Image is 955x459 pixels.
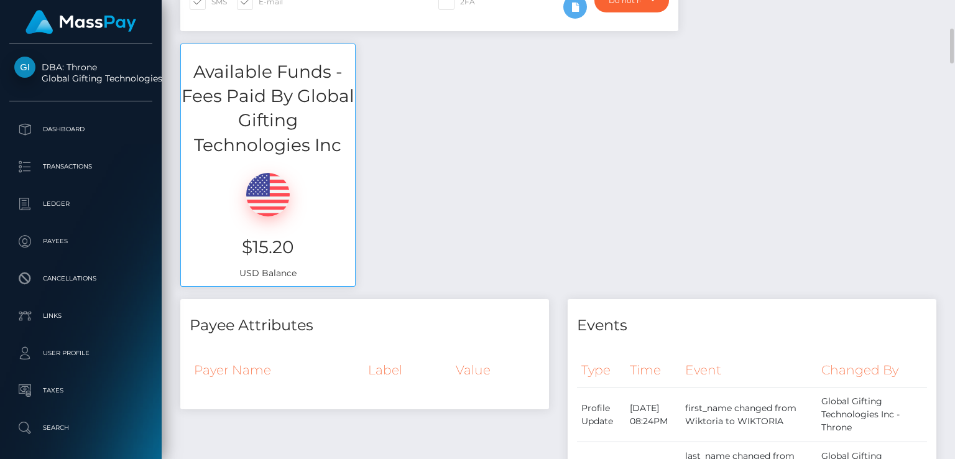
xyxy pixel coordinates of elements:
img: USD.png [246,173,290,216]
p: Ledger [14,195,147,213]
th: Payer Name [190,353,364,387]
a: Payees [9,226,152,257]
td: [DATE] 08:24PM [625,387,681,442]
a: Search [9,412,152,443]
p: Links [14,307,147,325]
th: Changed By [817,353,927,387]
span: DBA: Throne Global Gifting Technologies Inc [9,62,152,84]
p: Transactions [14,157,147,176]
a: Transactions [9,151,152,182]
a: Taxes [9,375,152,406]
h4: Payee Attributes [190,315,540,336]
a: User Profile [9,338,152,369]
th: Time [625,353,681,387]
p: Dashboard [14,120,147,139]
p: Search [14,419,147,437]
img: Global Gifting Technologies Inc [14,57,35,78]
td: first_name changed from Wiktoria to WIKTORIA [681,387,817,442]
a: Cancellations [9,263,152,294]
p: User Profile [14,344,147,363]
th: Label [364,353,451,387]
a: Ledger [9,188,152,220]
th: Event [681,353,817,387]
th: Type [577,353,625,387]
h4: Events [577,315,927,336]
p: Cancellations [14,269,147,288]
img: MassPay Logo [25,10,136,34]
th: Value [451,353,540,387]
p: Payees [14,232,147,251]
td: Profile Update [577,387,625,442]
a: Links [9,300,152,331]
td: Global Gifting Technologies Inc - Throne [817,387,927,442]
div: USD Balance [181,157,355,286]
h3: Available Funds - Fees Paid By Global Gifting Technologies Inc [181,60,355,157]
a: Dashboard [9,114,152,145]
h3: $15.20 [190,235,346,259]
p: Taxes [14,381,147,400]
